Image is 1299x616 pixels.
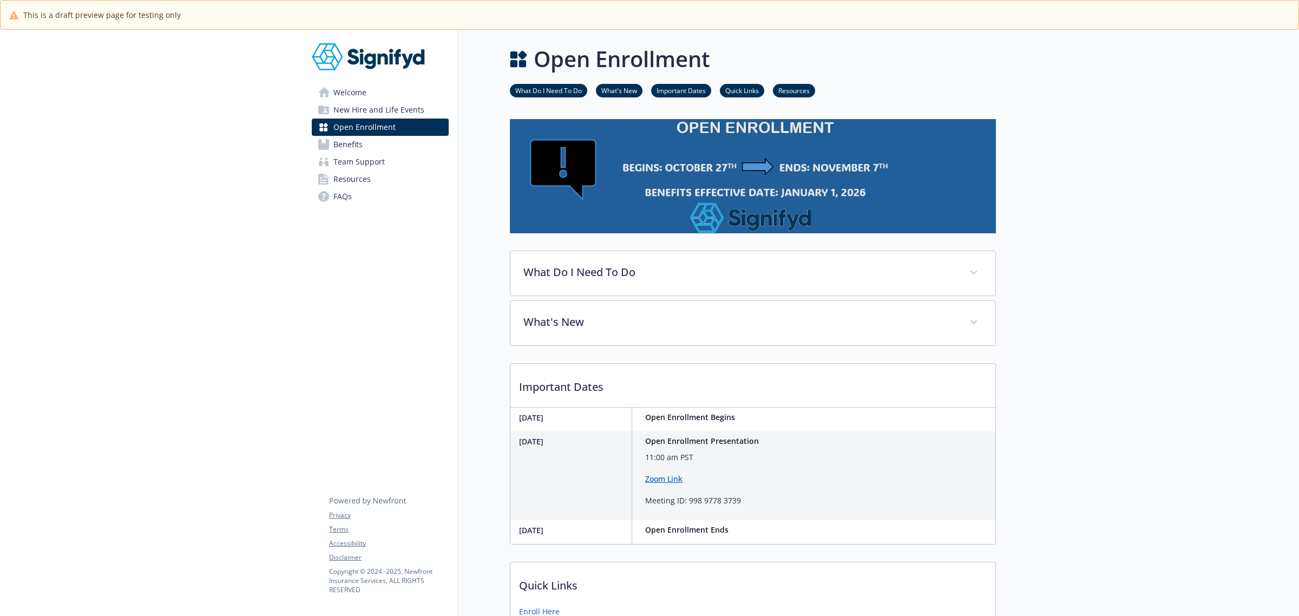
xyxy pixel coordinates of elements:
a: Accessibility [329,539,448,548]
a: What's New [596,85,642,95]
p: What Do I Need To Do [523,264,956,280]
a: Welcome [312,84,449,101]
p: Meeting ID: 998 9778 3739 [645,494,759,507]
p: [DATE] [519,525,627,536]
p: [DATE] [519,412,627,423]
a: New Hire and Life Events [312,101,449,119]
div: What's New [510,301,995,345]
p: What's New [523,314,956,330]
a: Benefits [312,136,449,153]
h4: Open Enrollment Ends [645,525,729,535]
p: Quick Links [510,562,995,602]
div: What Do I Need To Do [510,251,995,296]
span: Welcome [333,84,366,101]
a: Privacy [329,510,448,520]
a: What Do I Need To Do [510,85,587,95]
span: FAQs [333,188,352,205]
a: Disclaimer [329,553,448,562]
a: Resources [312,171,449,188]
span: Team Support [333,153,385,171]
h1: Open Enrollment [534,43,710,75]
a: Important Dates [651,85,711,95]
span: Benefits [333,136,363,153]
a: Resources [773,85,815,95]
a: Terms [329,525,448,534]
h4: Open Enrollment Presentation [645,436,759,447]
a: Open Enrollment [312,119,449,136]
a: Team Support [312,153,449,171]
p: 11:00 am PST [645,451,759,464]
p: [DATE] [519,436,627,447]
span: New Hire and Life Events [333,101,424,119]
span: This is a draft preview page for testing only [23,9,181,21]
h4: Open Enrollment Begins [645,412,735,423]
a: Quick Links [720,85,764,95]
span: Resources [333,171,371,188]
span: Open Enrollment [333,119,396,136]
a: FAQs [312,188,449,205]
p: Important Dates [510,364,995,404]
img: open enrollment page banner [510,119,996,233]
a: Zoom Link [645,474,683,484]
p: Copyright © 2024 - 2025 , Newfront Insurance Services, ALL RIGHTS RESERVED [329,567,448,594]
